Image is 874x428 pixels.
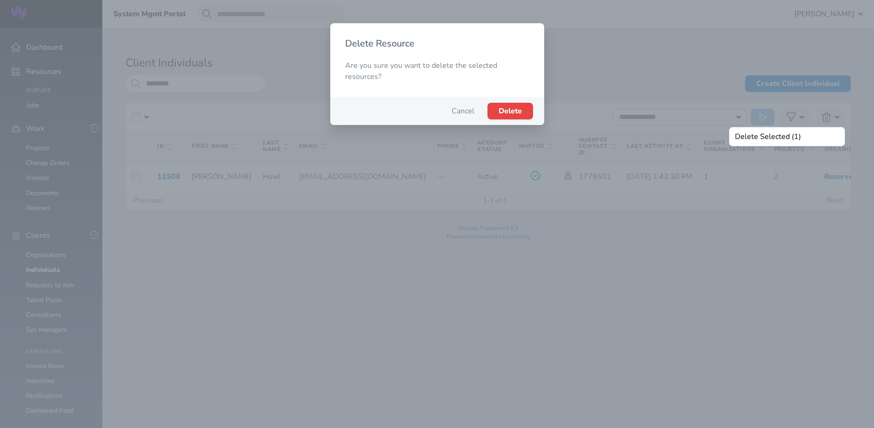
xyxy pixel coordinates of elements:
[487,103,533,119] button: Delete
[345,60,529,82] p: Are you sure you want to delete the selected resources?
[446,103,480,119] button: Cancel
[499,106,522,116] span: Delete
[735,131,839,142] button: Delete Selected (1)
[345,38,529,49] h2: Delete Resource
